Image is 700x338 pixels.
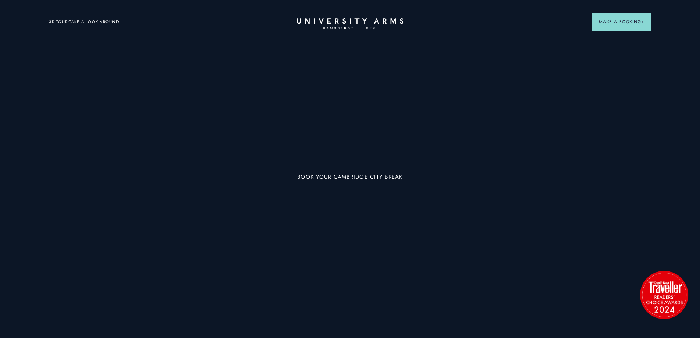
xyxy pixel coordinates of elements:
[297,174,403,182] a: BOOK YOUR CAMBRIDGE CITY BREAK
[297,18,403,30] a: Home
[636,267,692,322] img: image-2524eff8f0c5d55edbf694693304c4387916dea5-1501x1501-png
[641,21,644,23] img: Arrow icon
[592,13,651,31] button: Make a BookingArrow icon
[49,19,119,25] a: 3D TOUR:TAKE A LOOK AROUND
[599,18,644,25] span: Make a Booking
